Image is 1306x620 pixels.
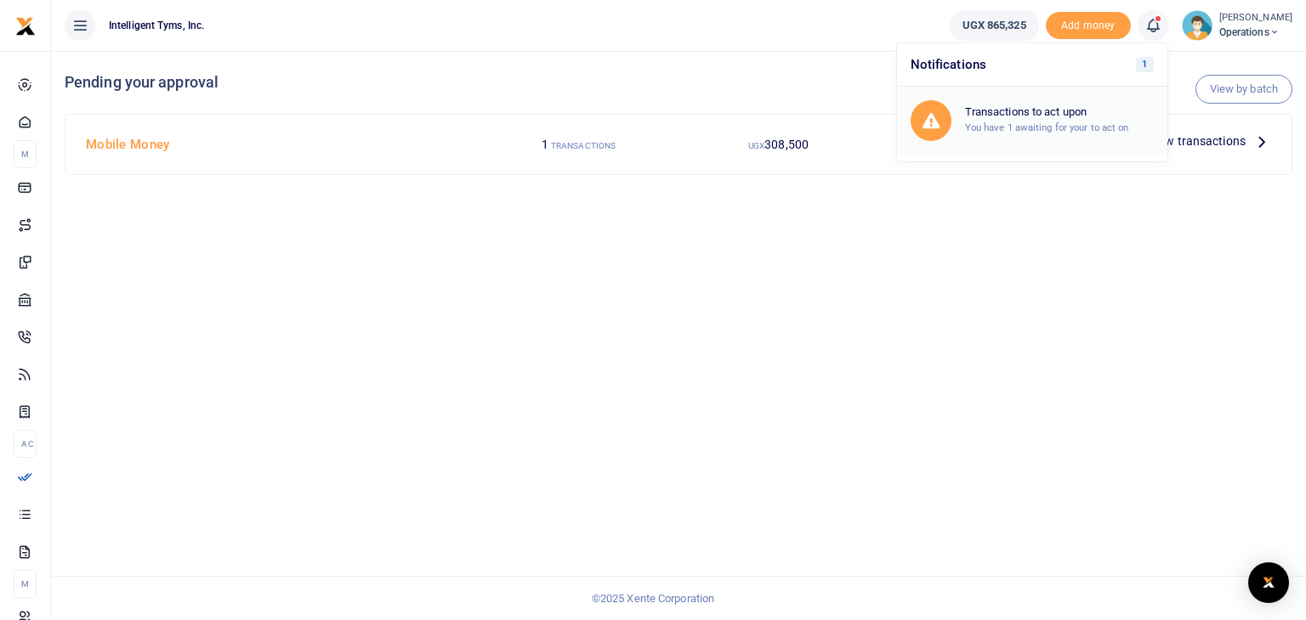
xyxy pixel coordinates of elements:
span: 308,500 [764,138,809,151]
a: Add money [1046,18,1131,31]
span: 1 [542,138,548,151]
span: UGX 865,325 [962,17,1026,34]
a: Transactions to act upon You have 1 awaiting for your to act on [897,87,1167,155]
h6: Notifications [897,43,1167,87]
h4: Mobile Money [86,135,472,154]
small: UGX [748,141,764,150]
h4: Pending your approval [65,73,1292,92]
li: M [14,570,37,598]
span: Operations [1219,25,1292,40]
img: logo-small [15,16,36,37]
a: logo-small logo-large logo-large [15,19,36,31]
small: [PERSON_NAME] [1219,11,1292,25]
span: Add money [1046,12,1131,40]
a: View by batch [1195,75,1292,104]
li: Toup your wallet [1046,12,1131,40]
h6: Transactions to act upon [965,105,1154,119]
div: Open Intercom Messenger [1248,562,1289,603]
small: You have 1 awaiting for your to act on [965,121,1129,133]
img: profile-user [1182,10,1212,41]
li: M [14,140,37,168]
span: 1 [1136,57,1154,72]
a: profile-user [PERSON_NAME] Operations [1182,10,1292,41]
li: Wallet ballance [943,10,1046,41]
a: UGX 865,325 [950,10,1039,41]
li: Ac [14,430,37,458]
small: TRANSACTIONS [551,141,616,150]
span: View transactions [1149,132,1246,150]
span: Intelligent Tyms, Inc. [102,18,211,33]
